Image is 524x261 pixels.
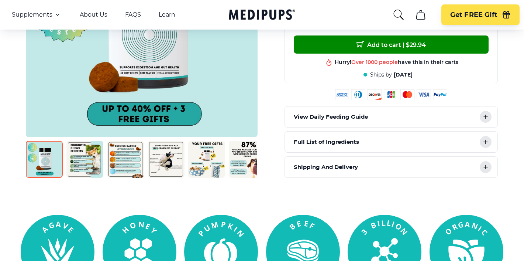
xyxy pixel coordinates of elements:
img: Probiotic Dog Chews | Natural Dog Supplements [188,141,225,178]
p: View Daily Feeding Guide [294,112,368,121]
a: FAQS [125,11,141,18]
button: cart [412,6,430,24]
span: Ships by [370,71,392,78]
p: Full List of Ingredients [294,138,359,146]
img: Probiotic Dog Chews | Natural Dog Supplements [148,141,185,178]
span: Add to cart | $ 29.94 [356,41,426,48]
img: Probiotic Dog Chews | Natural Dog Supplements [229,141,266,178]
span: [DATE] [394,71,413,78]
button: Supplements [12,10,62,19]
img: payment methods [335,89,447,100]
button: search [393,9,404,21]
img: Probiotic Dog Chews | Natural Dog Supplements [107,141,144,178]
button: Get FREE Gift [441,4,520,25]
span: Best product [363,67,399,73]
img: Probiotic Dog Chews | Natural Dog Supplements [66,141,103,178]
img: Probiotic Dog Chews | Natural Dog Supplements [26,141,63,178]
span: Over 1000 people [351,58,398,64]
div: Hurry! have this in their carts [335,58,458,65]
button: Add to cart | $29.94 [294,35,489,54]
span: Supplements [12,11,52,18]
a: About Us [80,11,107,18]
p: Shipping And Delivery [294,163,358,172]
a: Medipups [229,8,295,23]
a: Learn [159,11,175,18]
div: in this shop [363,67,430,74]
span: Get FREE Gift [450,11,497,19]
